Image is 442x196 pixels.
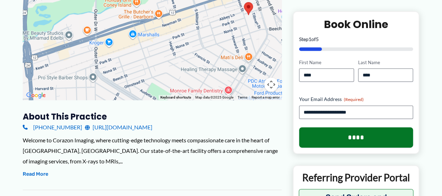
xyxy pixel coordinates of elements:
a: Open this area in Google Maps (opens a new window) [24,91,48,100]
div: Welcome to Corazon Imaging, where cutting-edge technology meets compassionate care in the heart o... [23,135,282,166]
label: Your Email Address [299,96,413,103]
button: Read More [23,170,48,178]
img: Google [24,91,48,100]
a: Report a map error [252,95,280,99]
a: [URL][DOMAIN_NAME] [85,122,152,133]
button: Keyboard shortcuts [160,95,191,100]
span: 1 [309,36,311,42]
a: Terms (opens in new tab) [238,95,247,99]
p: Step of [299,37,413,42]
span: (Required) [344,97,364,102]
label: Last Name [358,59,413,66]
button: Map camera controls [264,77,278,92]
h2: Book Online [299,18,413,31]
p: Referring Provider Portal [299,171,414,184]
label: First Name [299,59,354,66]
span: Map data ©2025 Google [195,95,233,99]
a: [PHONE_NUMBER] [23,122,82,133]
h3: About this practice [23,111,282,122]
span: 5 [316,36,319,42]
